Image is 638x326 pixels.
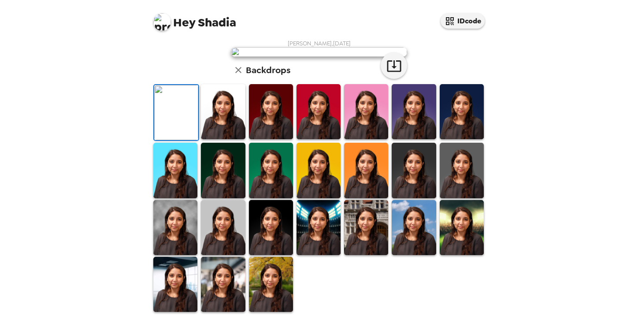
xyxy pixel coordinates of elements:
[288,40,351,47] span: [PERSON_NAME] , [DATE]
[153,13,171,31] img: profile pic
[441,13,485,29] button: IDcode
[154,85,198,140] img: Original
[173,15,195,30] span: Hey
[246,63,290,77] h6: Backdrops
[231,47,407,57] img: user
[153,9,236,29] span: Shadia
